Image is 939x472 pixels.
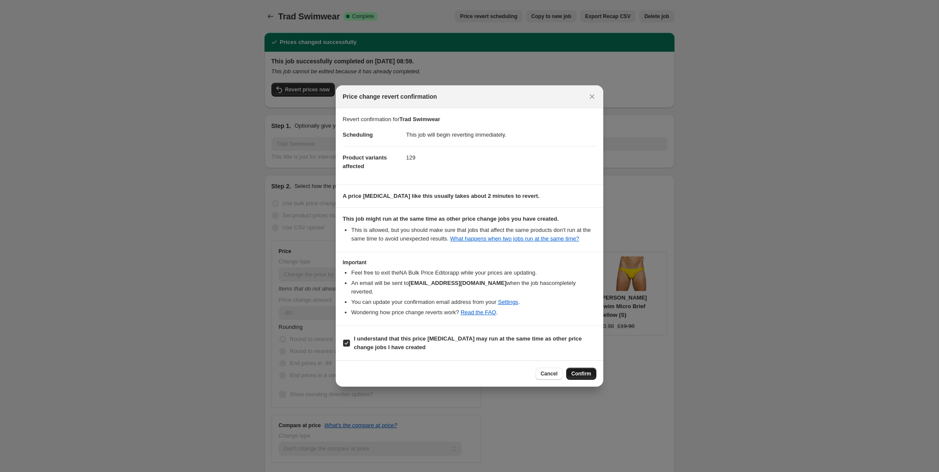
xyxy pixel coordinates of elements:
button: Confirm [566,368,596,380]
h3: Important [343,259,596,266]
span: Product variants affected [343,154,387,169]
li: Feel free to exit the NA Bulk Price Editor app while your prices are updating. [351,269,596,277]
b: This job might run at the same time as other price change jobs you have created. [343,216,559,222]
a: What happens when two jobs run at the same time? [450,235,579,242]
b: Trad Swimwear [400,116,441,122]
li: Wondering how price change reverts work? . [351,308,596,317]
li: An email will be sent to when the job has completely reverted . [351,279,596,296]
span: Cancel [541,370,558,377]
b: A price [MEDICAL_DATA] like this usually takes about 2 minutes to revert. [343,193,539,199]
button: Cancel [536,368,563,380]
a: Settings [498,299,518,305]
a: Read the FAQ [460,309,496,316]
dd: 129 [406,146,596,169]
span: Price change revert confirmation [343,92,437,101]
button: Close [586,91,598,103]
b: [EMAIL_ADDRESS][DOMAIN_NAME] [409,280,507,286]
li: This is allowed, but you should make sure that jobs that affect the same products don ' t run at ... [351,226,596,243]
dd: This job will begin reverting immediately. [406,124,596,146]
b: I understand that this price [MEDICAL_DATA] may run at the same time as other price change jobs I... [354,335,582,350]
li: You can update your confirmation email address from your . [351,298,596,306]
span: Confirm [571,370,591,377]
span: Scheduling [343,131,373,138]
p: Revert confirmation for [343,115,596,124]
